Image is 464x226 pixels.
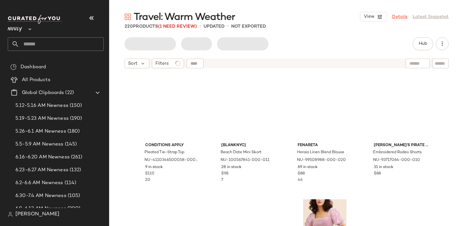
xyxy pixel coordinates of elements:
[221,150,261,155] span: Beach Date Mini Skort
[69,115,82,122] span: (190)
[363,14,374,19] span: View
[231,23,266,30] p: Not Exported
[199,23,201,30] span: •
[64,89,74,97] span: (22)
[298,165,318,170] span: 69 in stock
[15,192,66,200] span: 6.30-7.4 AM Newness
[297,150,344,155] span: Heraia Linen Blend Blouse
[145,165,163,170] span: 9 in stock
[374,143,428,148] span: [PERSON_NAME]'s Pirate Booty
[374,171,381,177] span: $88
[66,205,81,212] span: (200)
[413,37,433,50] button: Hub
[15,141,64,148] span: 5.5-5.9 AM Newness
[15,205,66,212] span: 6.9-6.13 AM Newness
[145,143,199,148] span: Conditions Apply
[145,171,154,177] span: $110
[63,179,76,187] span: (114)
[15,166,68,174] span: 6.23-6.27 AM Newness
[125,23,197,30] div: Products
[227,23,229,30] span: •
[134,11,235,24] span: Travel: Warm Weather
[68,166,81,174] span: (132)
[22,76,50,84] span: All Products
[64,141,77,148] span: (145)
[155,60,169,67] span: Filters
[66,128,80,135] span: (180)
[392,14,407,20] a: Details
[15,179,63,187] span: 6.2-6.6 AM Newness
[68,102,82,109] span: (150)
[298,171,305,177] span: $88
[8,22,22,33] span: Nuuly
[125,24,133,29] span: 220
[221,178,223,182] span: 7
[15,128,66,135] span: 5.26-6.1 AM Newness
[298,143,352,148] span: Fenareta
[15,211,59,218] span: [PERSON_NAME]
[66,192,80,200] span: (105)
[373,150,422,155] span: Embroidered Rodeo Shorts
[144,150,184,155] span: Pleated Tie-Strap Top
[128,60,137,67] span: Sort
[418,41,427,46] span: Hub
[298,178,302,182] span: 46
[360,12,387,22] button: View
[373,157,420,163] span: NU-93717064-000-010
[204,23,224,30] p: updated
[221,171,228,177] span: $98
[221,165,241,170] span: 28 in stock
[15,115,69,122] span: 5.19-5.23 AM Newness
[145,178,150,182] span: 20
[221,143,276,148] span: [BLANKNYC]
[221,157,269,163] span: NU-100567841-000-011
[22,89,64,97] span: Global Clipboards
[15,102,68,109] span: 5.12-5.16 AM Newness
[21,63,46,71] span: Dashboard
[70,154,83,161] span: (261)
[297,157,346,163] span: NU-99508988-000-020
[158,24,197,29] span: (1 Need Review)
[10,64,17,70] img: svg%3e
[374,165,393,170] span: 31 in stock
[144,157,199,163] span: NU-4110346500058-000-060
[125,14,131,20] img: svg%3e
[8,15,62,24] img: cfy_white_logo.C9jOOHJF.svg
[15,154,70,161] span: 6.16-6.20 AM Newness
[8,212,13,217] img: svg%3e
